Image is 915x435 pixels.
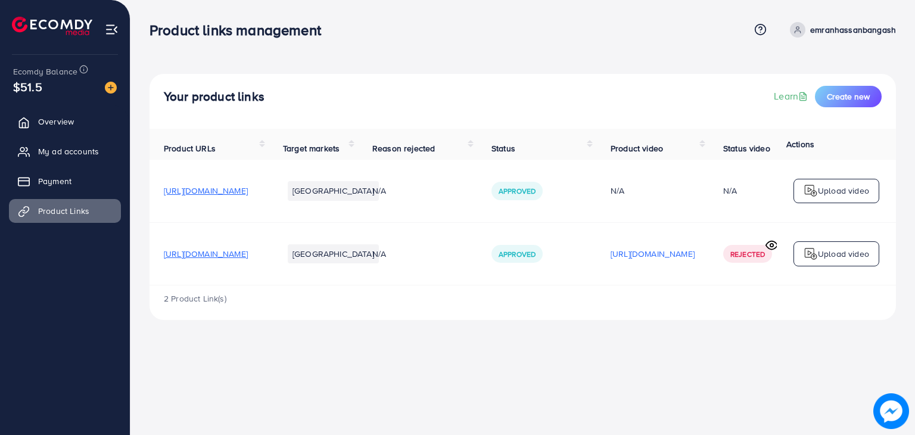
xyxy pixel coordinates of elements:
[786,138,814,150] span: Actions
[804,184,818,198] img: logo
[9,110,121,133] a: Overview
[818,247,869,261] p: Upload video
[372,248,386,260] span: N/A
[730,249,765,259] span: Rejected
[491,142,515,154] span: Status
[372,142,435,154] span: Reason rejected
[288,244,379,263] li: [GEOGRAPHIC_DATA]
[785,22,896,38] a: emranhassanbangash
[815,86,882,107] button: Create new
[38,205,89,217] span: Product Links
[164,142,216,154] span: Product URLs
[283,142,340,154] span: Target markets
[818,184,869,198] p: Upload video
[723,185,737,197] div: N/A
[499,186,536,196] span: Approved
[873,393,909,429] img: image
[611,185,695,197] div: N/A
[810,23,896,37] p: emranhassanbangash
[9,169,121,193] a: Payment
[164,248,248,260] span: [URL][DOMAIN_NAME]
[611,142,663,154] span: Product video
[105,82,117,94] img: image
[105,23,119,36] img: menu
[13,66,77,77] span: Ecomdy Balance
[164,89,264,104] h4: Your product links
[164,293,226,304] span: 2 Product Link(s)
[804,247,818,261] img: logo
[9,199,121,223] a: Product Links
[288,181,379,200] li: [GEOGRAPHIC_DATA]
[38,145,99,157] span: My ad accounts
[723,142,770,154] span: Status video
[164,185,248,197] span: [URL][DOMAIN_NAME]
[38,116,74,128] span: Overview
[12,17,92,35] img: logo
[499,249,536,259] span: Approved
[372,185,386,197] span: N/A
[774,89,810,103] a: Learn
[827,91,870,102] span: Create new
[9,139,121,163] a: My ad accounts
[13,78,42,95] span: $51.5
[150,21,331,39] h3: Product links management
[38,175,71,187] span: Payment
[611,247,695,261] p: [URL][DOMAIN_NAME]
